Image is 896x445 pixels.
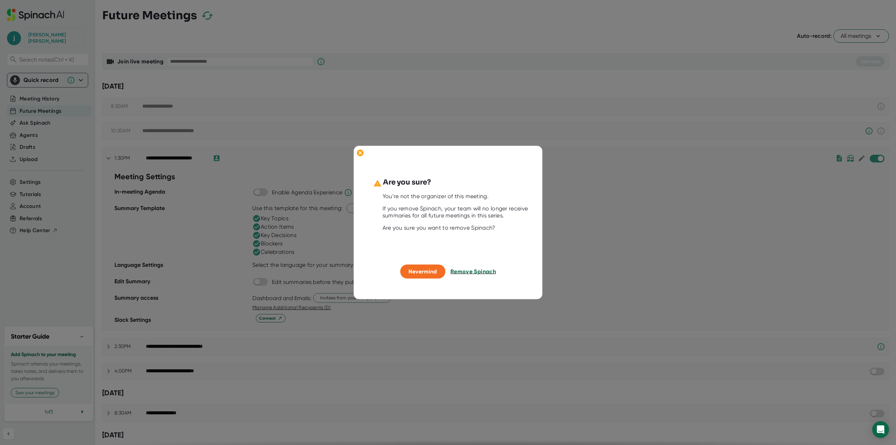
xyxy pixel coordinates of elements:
[383,205,531,219] div: If you remove Spinach, your team will no longer receive summaries for all future meetings in this...
[400,265,445,279] button: Nevermind
[383,193,531,200] div: You’re not the organizer of this meeting.
[408,268,437,275] span: Nevermind
[383,224,531,231] div: Are you sure you want to remove Spinach?
[450,268,496,275] span: Remove Spinach
[872,421,889,438] div: Open Intercom Messenger
[450,265,496,279] button: Remove Spinach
